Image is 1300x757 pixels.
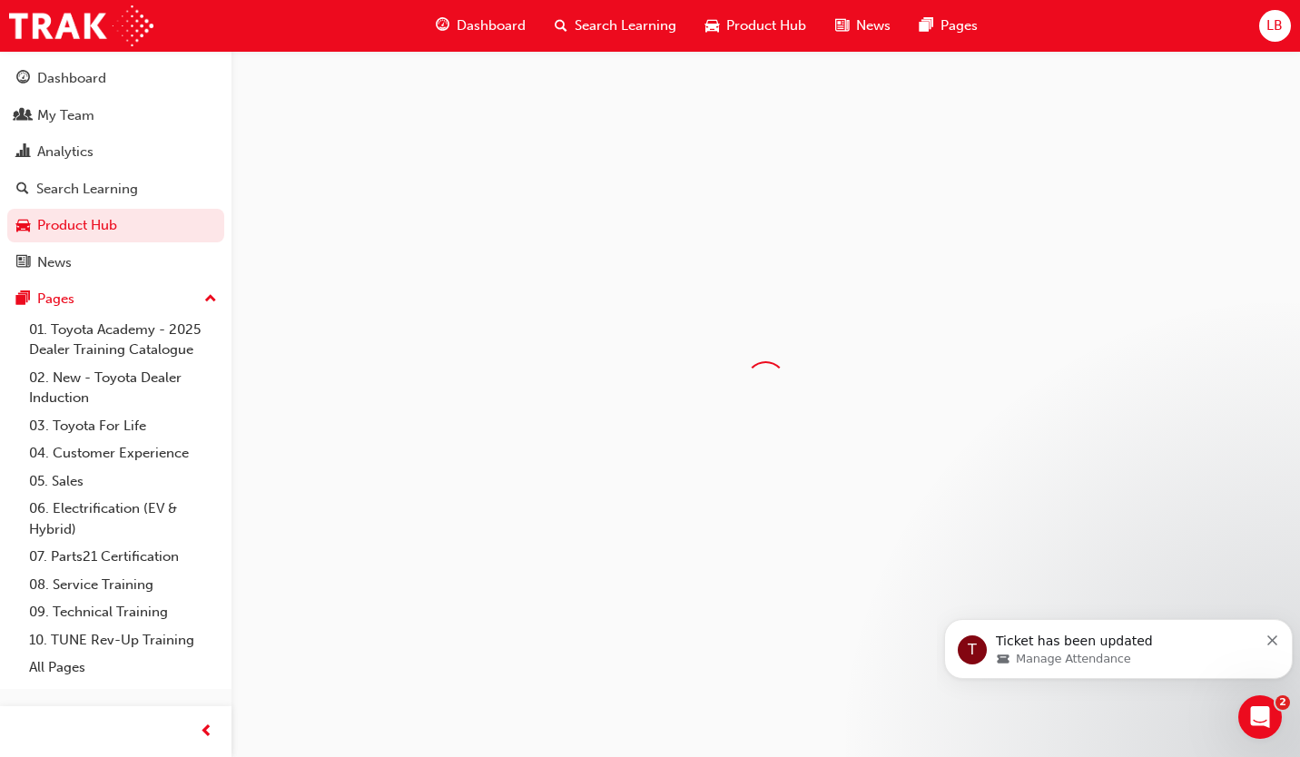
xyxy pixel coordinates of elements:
span: pages-icon [920,15,933,37]
div: • 1h ago [111,324,162,343]
a: 08. Service Training [22,571,224,599]
button: Pages [7,282,224,316]
span: Messages [151,612,213,624]
div: Dashboard [37,68,106,89]
span: car-icon [705,15,719,37]
div: Pages [37,289,74,310]
span: LB [1266,15,1283,36]
div: My Team [37,105,94,126]
a: car-iconProduct Hub [691,7,821,44]
div: Recent message [37,260,326,279]
a: guage-iconDashboard [421,7,540,44]
a: 03. Toyota For Life [22,412,224,440]
span: news-icon [16,255,30,271]
a: news-iconNews [821,7,905,44]
span: We've completed your ticket [81,307,286,321]
p: How can we help? [36,191,327,221]
div: Analytics [37,142,94,162]
div: Profile image for TrakManage AttendanceWe've completed your ticketTrak•1h ago [19,271,344,358]
span: Home [40,612,81,624]
div: Profile image for Trak [37,297,74,333]
a: 07. Parts21 Certification [22,543,224,571]
a: Product Hub [7,209,224,242]
a: 06. Electrification (EV & Hybrid) [22,495,224,543]
div: Trak [81,324,107,343]
iframe: Intercom live chat [1238,695,1282,739]
a: search-iconSearch Learning [540,7,691,44]
div: Recent messageProfile image for TrakManage AttendanceWe've completed your ticketTrak•1h ago [18,244,345,359]
span: 2 [1275,695,1290,710]
img: logo [36,34,127,64]
span: search-icon [16,182,29,198]
a: 05. Sales [22,467,224,496]
a: 09. Technical Training [22,598,224,626]
div: Close [312,29,345,62]
div: Send us a messageWe typically reply in a few hours [18,368,345,437]
a: 04. Customer Experience [22,439,224,467]
span: Pages [941,15,978,36]
a: 02. New - Toyota Dealer Induction [22,364,224,412]
div: Search Learning [36,179,138,200]
span: Dashboard [457,15,526,36]
div: Send us a message [37,383,303,402]
span: people-icon [16,108,30,124]
button: Messages [121,566,241,639]
div: Profile image for Trak [247,29,283,65]
div: We typically reply in a few hours [37,402,303,421]
span: Product Hub [726,15,806,36]
span: search-icon [555,15,567,37]
span: chart-icon [16,144,30,161]
img: Trak [9,5,153,46]
a: News [7,246,224,280]
span: News [856,15,891,36]
button: Tickets [242,566,363,639]
div: News [37,252,72,273]
span: Manage Attendance [99,286,242,305]
a: Dashboard [7,62,224,95]
button: LB [1259,10,1291,42]
span: guage-icon [16,71,30,87]
p: Hi [PERSON_NAME] 👋 [36,129,327,191]
a: pages-iconPages [905,7,992,44]
a: My Team [7,99,224,133]
a: 01. Toyota Academy - 2025 Dealer Training Catalogue [22,316,224,364]
span: guage-icon [436,15,449,37]
a: All Pages [22,654,224,682]
a: 10. TUNE Rev-Up Training [22,626,224,654]
a: Analytics [7,135,224,169]
span: car-icon [16,218,30,234]
iframe: Intercom notifications message [937,581,1300,708]
span: news-icon [835,15,849,37]
span: prev-icon [200,721,213,743]
a: Search Learning [7,172,224,206]
span: Tickets [281,612,325,624]
button: DashboardMy TeamAnalyticsSearch LearningProduct HubNews [7,58,224,282]
span: Search Learning [575,15,676,36]
span: up-icon [204,288,217,311]
span: pages-icon [16,291,30,308]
